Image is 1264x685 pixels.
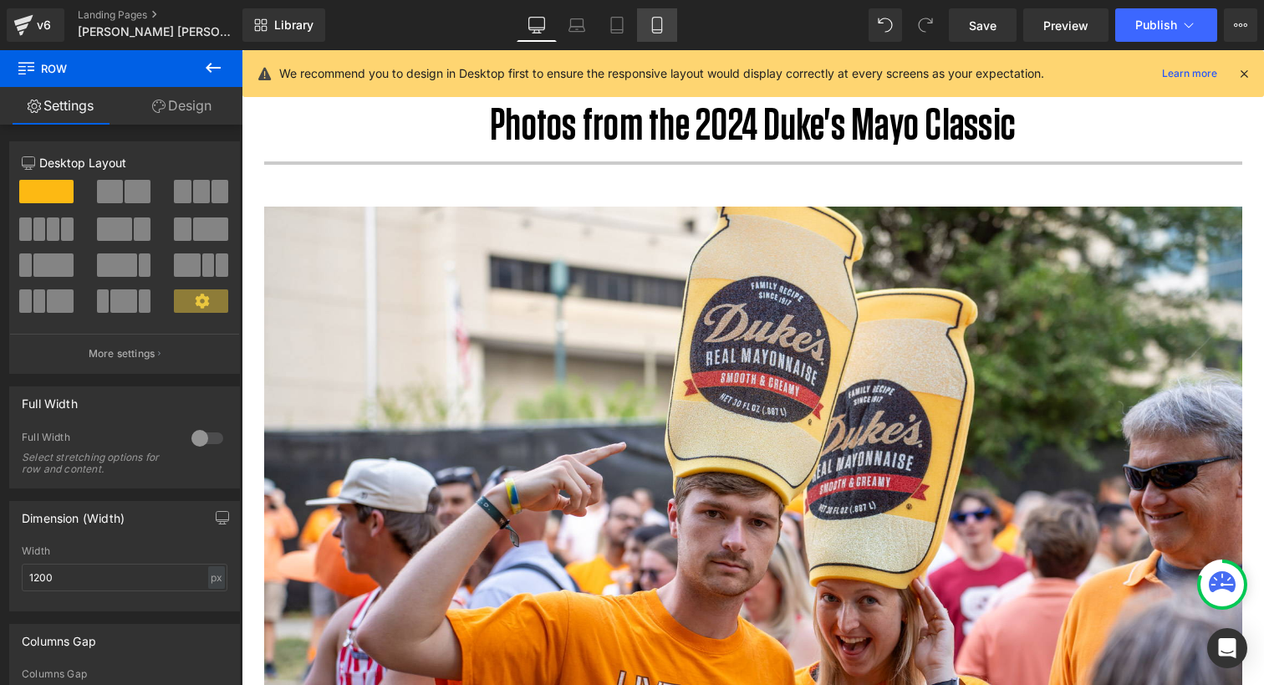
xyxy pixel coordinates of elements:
a: Learn more [1155,64,1224,84]
span: [PERSON_NAME] [PERSON_NAME] Classic [78,25,238,38]
button: Publish [1115,8,1217,42]
input: auto [22,564,227,591]
div: Columns Gap [22,668,227,680]
a: Mobile [637,8,677,42]
button: More settings [10,334,239,373]
span: Publish [1135,18,1177,32]
a: Tablet [597,8,637,42]
div: Full Width [22,387,78,411]
p: More settings [89,346,155,361]
a: Desktop [517,8,557,42]
h1: Photos from the 2024 Duke's Mayo Classic [23,50,1001,104]
div: Open Intercom Messenger [1207,628,1247,668]
span: Library [274,18,313,33]
p: Desktop Layout [22,154,227,171]
div: px [208,566,225,589]
button: Undo [869,8,902,42]
div: Select stretching options for row and content. [22,452,172,475]
div: Dimension (Width) [22,502,125,525]
a: v6 [7,8,64,42]
span: Row [17,50,184,87]
div: Full Width [22,431,175,448]
div: Columns Gap [22,625,96,648]
p: We recommend you to design in Desktop first to ensure the responsive layout would display correct... [279,64,1044,83]
a: Laptop [557,8,597,42]
a: Landing Pages [78,8,270,22]
span: Preview [1043,17,1088,34]
div: Width [22,545,227,557]
a: New Library [242,8,325,42]
a: Design [121,87,242,125]
span: Save [969,17,996,34]
button: More [1224,8,1257,42]
button: Redo [909,8,942,42]
div: v6 [33,14,54,36]
a: Preview [1023,8,1109,42]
